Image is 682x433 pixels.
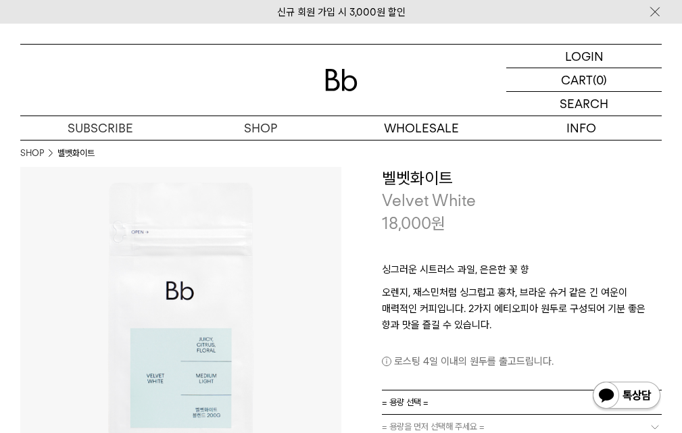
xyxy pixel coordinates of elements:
a: LOGIN [506,45,662,68]
p: 로스팅 4일 이내의 원두를 출고드립니다. [382,353,662,370]
p: 싱그러운 시트러스 과일, 은은한 꽃 향 [382,261,662,284]
img: 로고 [325,69,358,91]
p: (0) [593,68,607,91]
p: LOGIN [565,45,604,68]
a: SHOP [20,147,44,160]
p: SEARCH [560,92,608,116]
span: 원 [431,213,445,233]
a: SHOP [180,116,341,140]
p: CART [561,68,593,91]
p: Velvet White [382,189,662,212]
p: INFO [502,116,662,140]
span: = 용량 선택 = [382,390,429,414]
a: CART (0) [506,68,662,92]
h3: 벨벳화이트 [382,167,662,190]
p: 오렌지, 재스민처럼 싱그럽고 홍차, 브라운 슈거 같은 긴 여운이 매력적인 커피입니다. 2가지 에티오피아 원두로 구성되어 기분 좋은 향과 맛을 즐길 수 있습니다. [382,284,662,333]
a: 신규 회원 가입 시 3,000원 할인 [277,6,406,18]
p: 18,000 [382,212,445,235]
a: SUBSCRIBE [20,116,180,140]
li: 벨벳화이트 [57,147,95,160]
img: 카카오톡 채널 1:1 채팅 버튼 [591,380,662,413]
p: WHOLESALE [341,116,502,140]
